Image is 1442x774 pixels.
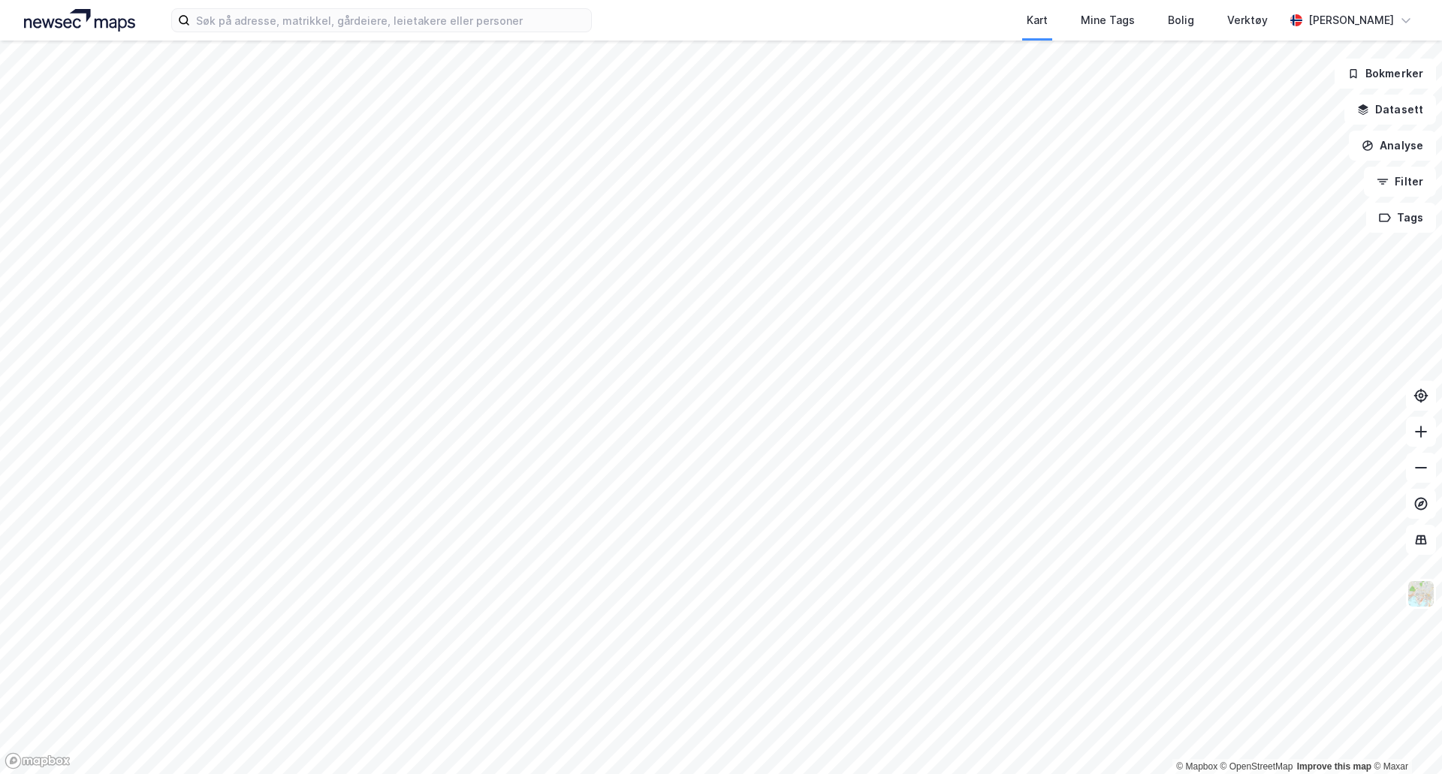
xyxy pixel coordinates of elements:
[5,752,71,769] a: Mapbox homepage
[1407,580,1435,608] img: Z
[1366,203,1436,233] button: Tags
[1027,11,1048,29] div: Kart
[24,9,135,32] img: logo.a4113a55bc3d86da70a041830d287a7e.svg
[1367,702,1442,774] iframe: Chat Widget
[1297,761,1371,772] a: Improve this map
[1335,59,1436,89] button: Bokmerker
[190,9,591,32] input: Søk på adresse, matrikkel, gårdeiere, leietakere eller personer
[1349,131,1436,161] button: Analyse
[1367,702,1442,774] div: Kontrollprogram for chat
[1081,11,1135,29] div: Mine Tags
[1168,11,1194,29] div: Bolig
[1344,95,1436,125] button: Datasett
[1227,11,1268,29] div: Verktøy
[1308,11,1394,29] div: [PERSON_NAME]
[1220,761,1293,772] a: OpenStreetMap
[1176,761,1217,772] a: Mapbox
[1364,167,1436,197] button: Filter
